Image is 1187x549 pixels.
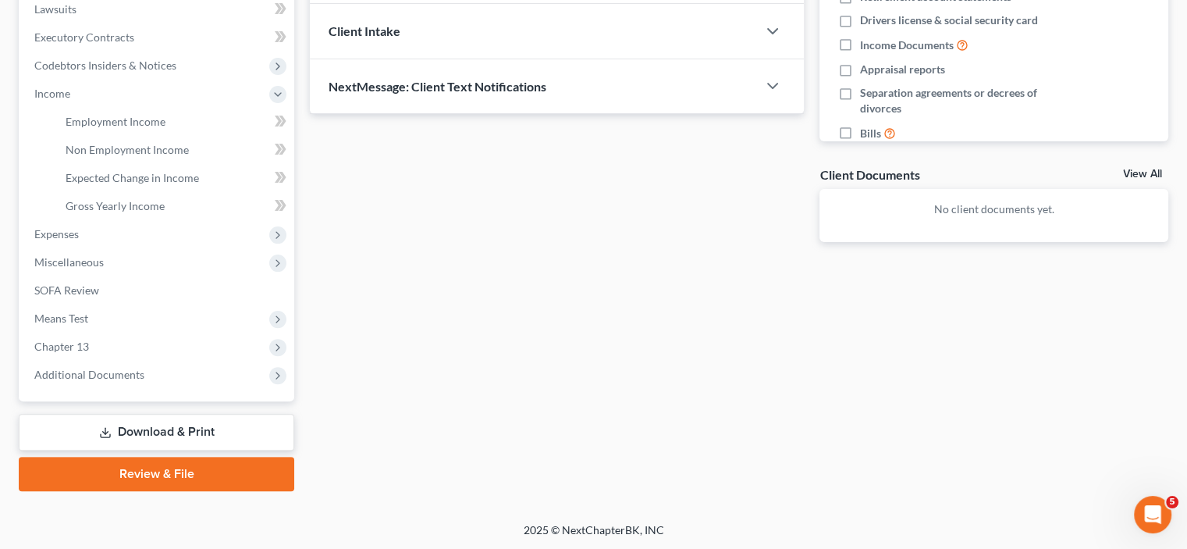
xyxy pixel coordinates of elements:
[53,164,294,192] a: Expected Change in Income
[34,59,176,72] span: Codebtors Insiders & Notices
[53,192,294,220] a: Gross Yearly Income
[832,201,1156,217] p: No client documents yet.
[860,12,1038,28] span: Drivers license & social security card
[34,87,70,100] span: Income
[53,108,294,136] a: Employment Income
[53,136,294,164] a: Non Employment Income
[22,23,294,52] a: Executory Contracts
[329,79,546,94] span: NextMessage: Client Text Notifications
[34,30,134,44] span: Executory Contracts
[819,166,919,183] div: Client Documents
[34,283,99,297] span: SOFA Review
[34,368,144,381] span: Additional Documents
[34,340,89,353] span: Chapter 13
[34,227,79,241] span: Expenses
[66,115,165,128] span: Employment Income
[1134,496,1171,533] iframe: Intercom live chat
[66,171,199,184] span: Expected Change in Income
[34,312,88,325] span: Means Test
[860,37,954,53] span: Income Documents
[19,457,294,491] a: Review & File
[34,2,76,16] span: Lawsuits
[66,199,165,212] span: Gross Yearly Income
[19,414,294,451] a: Download & Print
[329,23,400,38] span: Client Intake
[1123,169,1162,180] a: View All
[22,276,294,305] a: SOFA Review
[66,143,189,156] span: Non Employment Income
[1166,496,1178,508] span: 5
[860,126,881,141] span: Bills
[860,85,1068,116] span: Separation agreements or decrees of divorces
[34,255,104,269] span: Miscellaneous
[860,62,945,77] span: Appraisal reports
